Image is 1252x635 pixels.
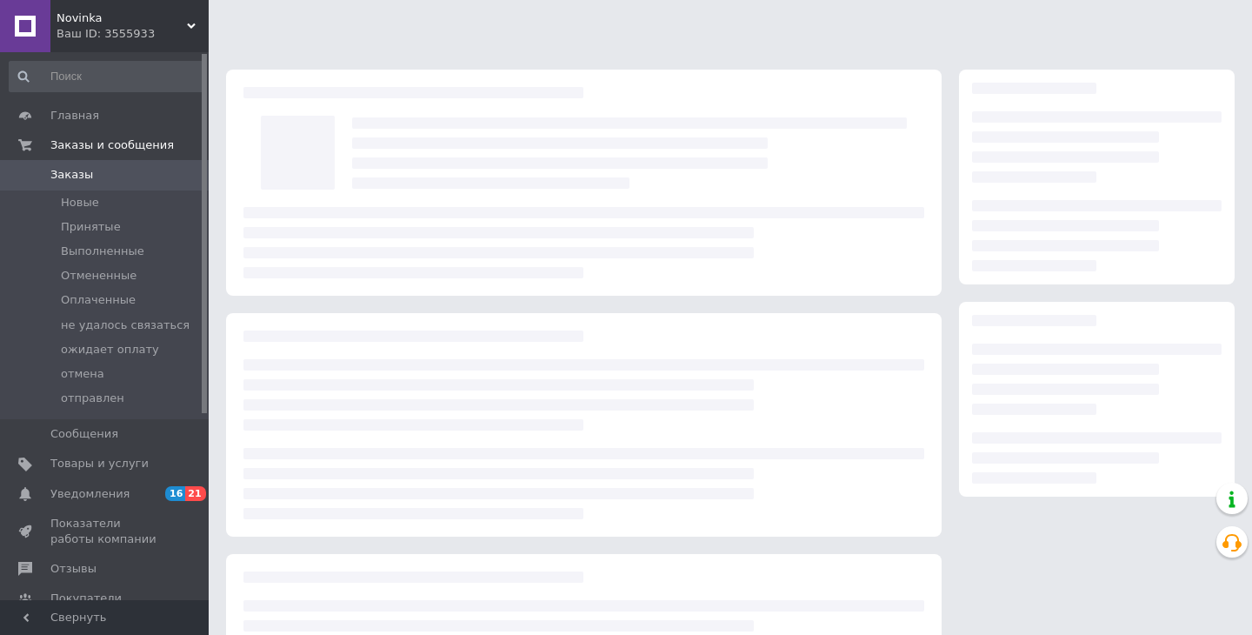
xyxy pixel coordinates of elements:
[57,26,209,42] div: Ваш ID: 3555933
[50,137,174,153] span: Заказы и сообщения
[61,317,190,333] span: не удалось связаться
[165,486,185,501] span: 16
[61,244,144,259] span: Выполненные
[50,108,99,124] span: Главная
[57,10,187,26] span: Novinka
[61,391,124,406] span: отправлен
[50,167,93,183] span: Заказы
[61,342,159,358] span: ожидает оплату
[61,268,137,284] span: Отмененные
[185,486,205,501] span: 21
[61,219,121,235] span: Принятые
[61,292,136,308] span: Оплаченные
[50,561,97,577] span: Отзывы
[50,486,130,502] span: Уведомления
[50,591,122,606] span: Покупатели
[9,61,205,92] input: Поиск
[50,456,149,471] span: Товары и услуги
[61,366,104,382] span: отмена
[50,426,118,442] span: Сообщения
[50,516,161,547] span: Показатели работы компании
[61,195,99,211] span: Новые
